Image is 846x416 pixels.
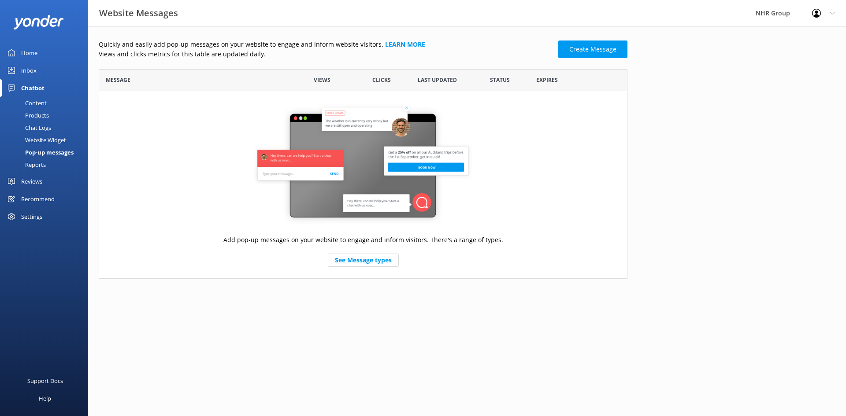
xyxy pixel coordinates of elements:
p: Quickly and easily add pop-up messages on your website to engage and inform website visitors. [99,40,553,49]
div: Products [5,109,49,121]
a: Chat Logs [5,121,88,134]
span: Last updated [418,76,457,84]
div: grid [99,91,627,278]
div: Support Docs [27,372,63,390]
div: Home [21,44,37,62]
span: Status [490,76,510,84]
div: Pop-up messages [5,146,74,158]
img: yonder-white-logo.png [13,15,64,29]
a: Pop-up messages [5,146,88,158]
span: Message [106,76,130,84]
div: Content [5,97,47,109]
div: Recommend [21,190,55,208]
p: Views and clicks metrics for this table are updated daily. [99,49,553,59]
div: Website Widget [5,134,66,146]
p: Add pop-up messages on your website to engage and inform visitors. There's a range of types. [223,235,503,245]
div: Settings [21,208,42,225]
a: Website Widget [5,134,88,146]
div: Reports [5,158,46,171]
a: Products [5,109,88,121]
a: Content [5,97,88,109]
div: Help [39,390,51,407]
a: Reports [5,158,88,171]
div: Chatbot [21,79,45,97]
h3: Website Messages [99,6,178,20]
a: Learn more [385,40,425,48]
div: Reviews [21,173,42,190]
span: Views [314,76,330,84]
div: Inbox [21,62,37,79]
a: Create Message [558,40,627,58]
a: See Message types [328,254,399,267]
span: Clicks [372,76,391,84]
span: Expires [536,76,558,84]
img: website-message-default [253,102,473,225]
div: Chat Logs [5,121,51,134]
